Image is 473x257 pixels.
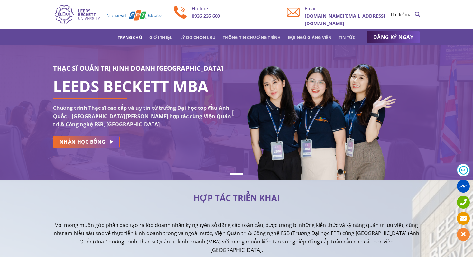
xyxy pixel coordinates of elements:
a: Tin tức [339,32,356,43]
a: ĐĂNG KÝ NGAY [367,31,420,44]
a: Đội ngũ giảng viên [288,32,332,43]
p: Hotline [192,5,277,12]
span: ĐĂNG KÝ NGAY [373,33,413,41]
strong: Chương trình Thạc sĩ cao cấp và uy tín từ trường Đại học top đầu Anh Quốc – [GEOGRAPHIC_DATA] [PE... [53,104,231,128]
li: Page dot 1 [230,173,243,175]
p: Email [305,5,390,12]
img: Thạc sĩ Quản trị kinh doanh Quốc tế [53,4,164,25]
li: Tìm kiếm: [390,11,410,18]
h2: HỢP TÁC TRIỂN KHAI [53,195,420,201]
a: Trang chủ [118,32,142,43]
b: 0936 235 609 [192,13,220,19]
a: Thông tin chương trình [223,32,281,43]
p: Với mong muốn góp phần đào tạo ra lớp doanh nhân kỷ nguyên số đẳng cấp toàn cầu, được trang bị nh... [53,221,420,254]
b: [DOMAIN_NAME][EMAIL_ADDRESS][DOMAIN_NAME] [305,13,385,26]
h3: THẠC SĨ QUẢN TRỊ KINH DOANH [GEOGRAPHIC_DATA] [53,63,232,73]
a: Giới thiệu [149,32,173,43]
h1: LEEDS BECKETT MBA [53,82,232,90]
a: NHẬN HỌC BỔNG [53,136,120,148]
a: Lý do chọn LBU [180,32,216,43]
span: NHẬN HỌC BỔNG [60,138,106,146]
a: Search [415,8,420,21]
